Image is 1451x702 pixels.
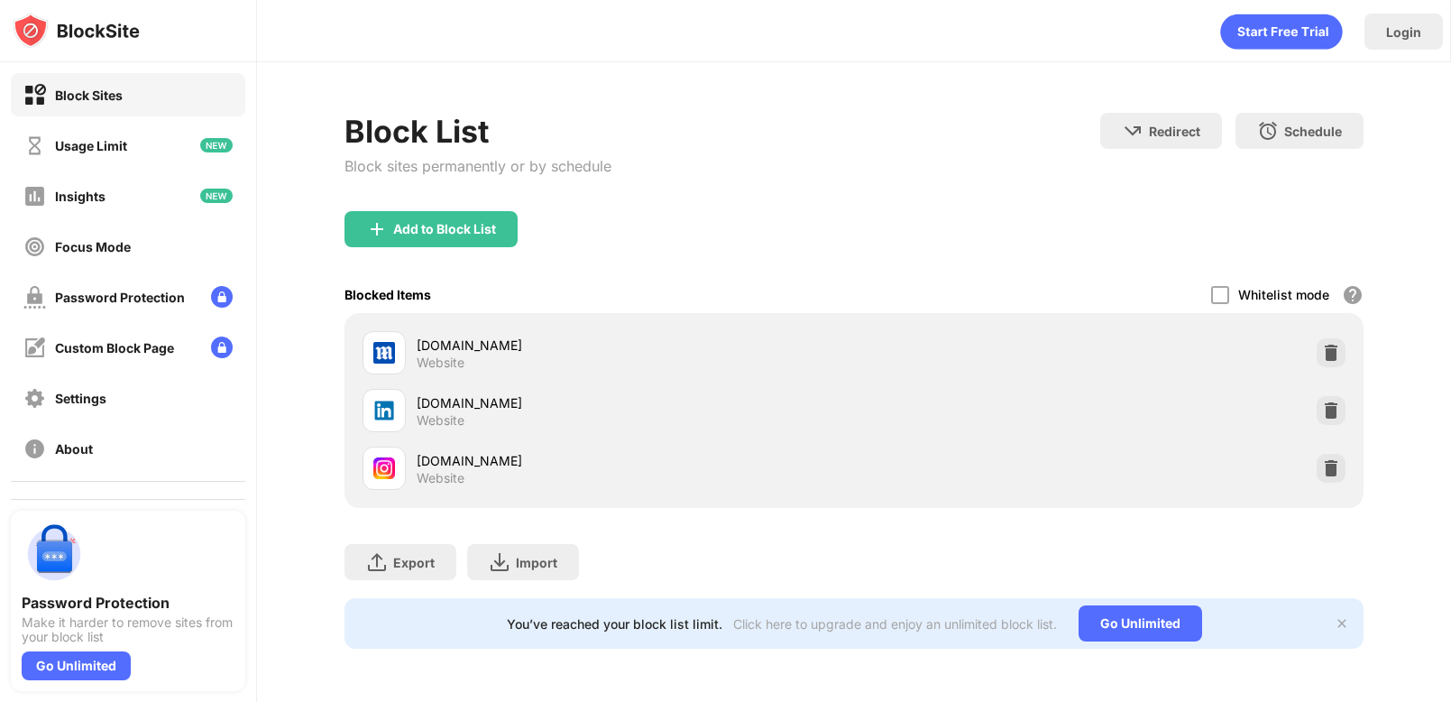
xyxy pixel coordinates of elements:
[23,236,46,258] img: focus-off.svg
[22,522,87,587] img: push-password-protection.svg
[23,134,46,157] img: time-usage-off.svg
[22,594,234,612] div: Password Protection
[23,337,46,359] img: customize-block-page-off.svg
[23,387,46,410] img: settings-off.svg
[23,286,46,309] img: password-protection-off.svg
[23,84,46,106] img: block-on.svg
[23,438,46,460] img: about-off.svg
[393,222,496,236] div: Add to Block List
[373,457,395,479] img: favicons
[1079,605,1202,642] div: Go Unlimited
[211,337,233,358] img: lock-menu.svg
[55,88,123,103] div: Block Sites
[1149,124,1200,139] div: Redirect
[55,391,106,406] div: Settings
[55,138,127,153] div: Usage Limit
[1220,14,1343,50] div: animation
[55,189,106,204] div: Insights
[373,400,395,421] img: favicons
[417,451,854,470] div: [DOMAIN_NAME]
[200,138,233,152] img: new-icon.svg
[373,342,395,364] img: favicons
[344,287,431,302] div: Blocked Items
[13,13,140,49] img: logo-blocksite.svg
[393,555,435,570] div: Export
[417,470,464,486] div: Website
[23,185,46,208] img: insights-off.svg
[211,286,233,308] img: lock-menu.svg
[516,555,557,570] div: Import
[733,616,1057,632] div: Click here to upgrade and enjoy an unlimited block list.
[507,616,722,632] div: You’ve reached your block list limit.
[22,651,131,680] div: Go Unlimited
[1284,124,1342,139] div: Schedule
[1335,616,1349,631] img: x-button.svg
[1238,287,1329,302] div: Whitelist mode
[55,441,93,457] div: About
[417,336,854,355] div: [DOMAIN_NAME]
[344,157,611,175] div: Block sites permanently or by schedule
[344,113,611,150] div: Block List
[55,239,131,254] div: Focus Mode
[22,615,234,644] div: Make it harder to remove sites from your block list
[200,189,233,203] img: new-icon.svg
[417,393,854,412] div: [DOMAIN_NAME]
[55,340,174,356] div: Custom Block Page
[417,412,464,429] div: Website
[55,290,185,305] div: Password Protection
[1386,24,1421,40] div: Login
[417,355,464,371] div: Website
